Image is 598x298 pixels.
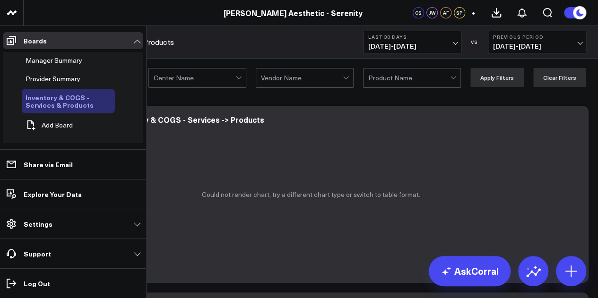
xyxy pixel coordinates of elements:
[24,220,52,228] p: Settings
[26,74,80,83] span: Provider Summary
[454,7,465,18] div: SP
[224,8,363,18] a: [PERSON_NAME] Aesthetic - Serenity
[493,34,581,40] b: Previous Period
[24,161,73,168] p: Share via Email
[466,39,483,45] div: VS
[24,37,47,44] p: Boards
[26,75,80,83] a: Provider Summary
[3,275,143,292] a: Log Out
[470,68,524,87] button: Apply Filters
[468,7,479,18] button: +
[368,43,456,50] span: [DATE] - [DATE]
[426,7,438,18] div: JW
[24,250,51,257] p: Support
[413,7,424,18] div: CS
[26,93,94,110] span: Inventory & COGS - Services & Products
[40,114,264,125] div: Services, Products, Inventory & COGS - Services -> Products
[26,56,82,65] span: Manager Summary
[471,9,476,16] span: +
[24,190,82,198] p: Explore Your Data
[368,34,456,40] b: Last 30 Days
[26,94,99,109] a: Inventory & COGS - Services & Products
[488,31,586,53] button: Previous Period[DATE]-[DATE]
[24,280,50,287] p: Log Out
[429,256,511,286] a: AskCorral
[26,57,82,64] a: Manager Summary
[440,7,451,18] div: AF
[533,68,586,87] button: Clear Filters
[202,191,420,198] p: Could not render chart, try a different chart type or switch to table format.
[493,43,581,50] span: [DATE] - [DATE]
[363,31,461,53] button: Last 30 Days[DATE]-[DATE]
[22,115,73,136] button: Add Board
